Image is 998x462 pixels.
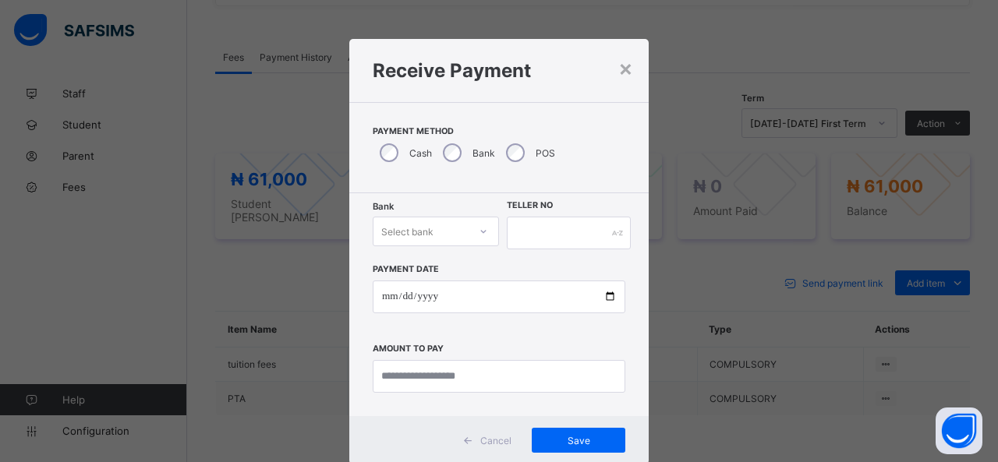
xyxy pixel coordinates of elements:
[381,217,434,246] div: Select bank
[409,147,432,159] label: Cash
[373,126,625,136] span: Payment Method
[536,147,555,159] label: POS
[507,200,553,210] label: Teller No
[373,344,444,354] label: Amount to pay
[472,147,495,159] label: Bank
[480,435,511,446] span: Cancel
[543,435,614,446] span: Save
[373,59,625,82] h1: Receive Payment
[936,407,982,454] button: Open asap
[618,55,633,81] div: ×
[373,201,394,212] span: Bank
[373,264,439,274] label: Payment Date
